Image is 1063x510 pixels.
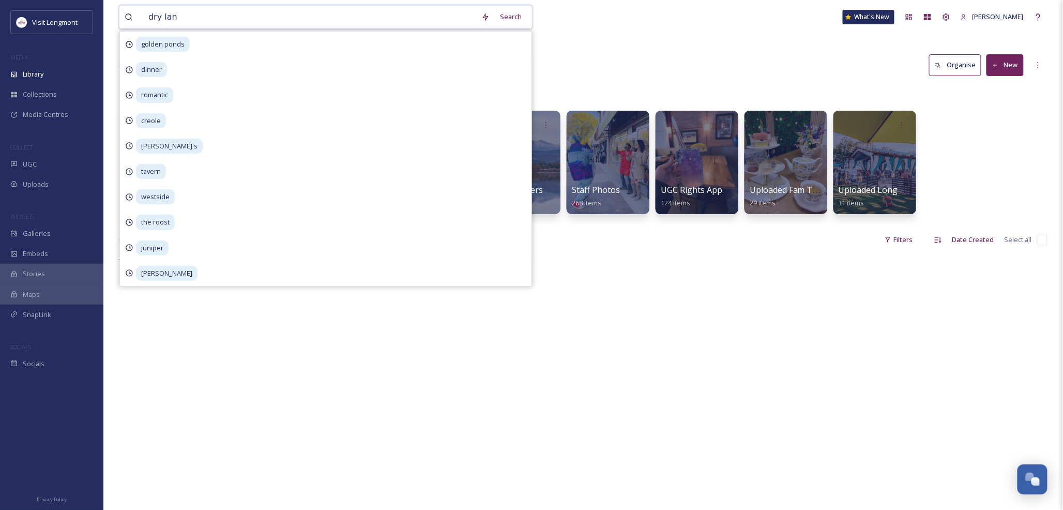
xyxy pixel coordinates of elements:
span: the roost [136,215,175,230]
a: Staff Photos268 items [572,185,620,207]
span: MEDIA [10,53,28,61]
span: Uploaded Longmont Folders [839,184,949,196]
a: Organise [929,54,986,76]
div: Date Created [947,230,999,250]
span: Collections [23,89,57,99]
img: longmont.jpg [17,17,27,27]
a: Uploaded Fam Tour Photos29 items [750,185,857,207]
span: [PERSON_NAME] [136,266,198,281]
div: Search [495,7,527,27]
a: What's New [843,10,894,24]
span: Uploaded Fam Tour Photos [750,184,857,196]
span: tavern [136,164,166,179]
span: 0 file s [119,235,136,245]
span: Media Centres [23,110,68,119]
span: UGC Rights Approved Content [661,184,778,196]
a: Privacy Policy [37,492,67,505]
span: 31 items [839,198,864,207]
span: 124 items [661,198,690,207]
span: UGC [23,159,37,169]
span: golden ponds [136,37,190,52]
span: [PERSON_NAME]'s [136,139,203,154]
span: There is nothing here. [119,257,188,266]
button: Open Chat [1018,464,1047,494]
a: [PERSON_NAME] [955,7,1029,27]
span: juniper [136,241,169,256]
span: romantic [136,87,173,102]
span: COLLECT [10,143,33,151]
span: Staff Photos [572,184,620,196]
span: [PERSON_NAME] [973,12,1024,21]
button: Organise [929,54,981,76]
span: Privacy Policy [37,496,67,503]
span: dinner [136,62,167,77]
span: WIDGETS [10,213,34,220]
a: Uploaded Longmont Folders31 items [839,185,949,207]
div: Filters [879,230,918,250]
span: Galleries [23,229,51,238]
span: Stories [23,269,45,279]
span: SnapLink [23,310,51,320]
span: westside [136,189,175,204]
span: 29 items [750,198,776,207]
span: Uploads [23,179,49,189]
span: Embeds [23,249,48,259]
span: 268 items [572,198,601,207]
span: SOCIALS [10,343,31,351]
span: creole [136,113,166,128]
input: Search your library [143,6,476,28]
span: Maps [23,290,40,299]
span: Library [23,69,43,79]
a: UGC Rights Approved Content124 items [661,185,778,207]
span: Socials [23,359,44,369]
span: Visit Longmont [32,18,78,27]
span: Select all [1005,235,1032,245]
button: New [986,54,1024,76]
